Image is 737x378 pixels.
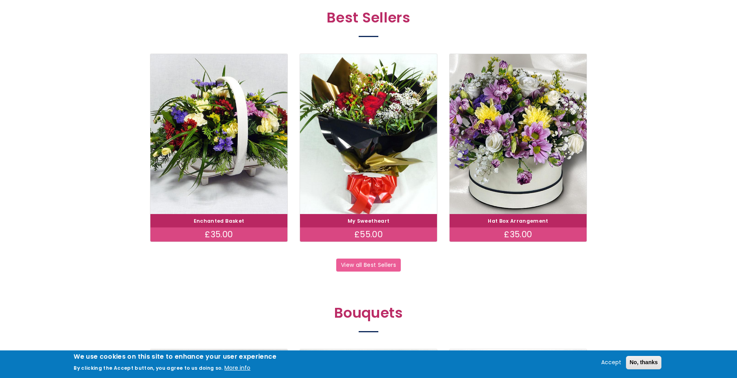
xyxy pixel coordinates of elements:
[450,227,587,242] div: £35.00
[300,54,437,214] img: My Sweetheart
[150,54,287,214] img: Enchanted Basket
[74,365,223,371] p: By clicking the Accept button, you agree to us doing so.
[336,259,400,272] a: View all Best Sellers
[197,9,540,30] h2: Best Sellers
[197,305,540,326] h2: Bouquets
[224,363,250,373] button: More info
[300,227,437,242] div: £55.00
[626,356,661,369] button: No, thanks
[348,218,390,224] a: My Sweetheart
[450,54,587,214] img: Hat Box Arrangement
[598,358,624,367] button: Accept
[488,218,548,224] a: Hat Box Arrangement
[194,218,244,224] a: Enchanted Basket
[150,227,287,242] div: £35.00
[74,352,276,361] h2: We use cookies on this site to enhance your user experience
